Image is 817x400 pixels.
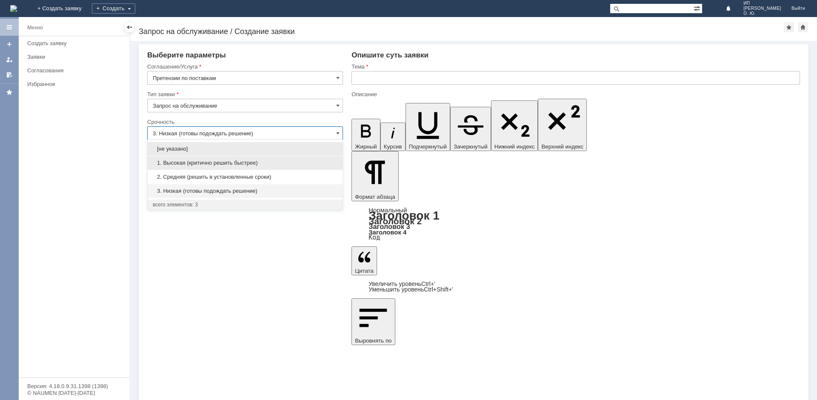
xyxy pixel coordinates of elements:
span: ИП [743,1,781,6]
div: Тема [351,64,798,69]
button: Зачеркнутый [450,107,491,151]
button: Выровнять по [351,298,395,345]
button: Цитата [351,246,377,275]
a: Создать заявку [24,37,128,50]
a: Перейти на домашнюю страницу [10,5,17,12]
a: Согласования [24,64,128,77]
span: 1. Высокая (критично решить быстрее) [153,160,337,166]
span: 3. Низкая (готовы подождать решение) [153,188,337,194]
a: Increase [369,280,435,287]
span: Верхний индекс [541,143,583,150]
a: Нормальный [369,206,407,214]
button: Подчеркнутый [406,103,450,151]
button: Нижний индекс [491,100,538,151]
div: Согласования [27,67,124,74]
span: Расширенный поиск [694,4,702,12]
span: Курсив [384,143,402,150]
span: Жирный [355,143,377,150]
span: Цитата [355,268,374,274]
a: Создать заявку [3,37,16,51]
span: О. Ю. [743,11,781,16]
a: Мои заявки [3,53,16,66]
span: Ctrl+Shift+' [424,286,453,293]
span: Подчеркнутый [409,143,447,150]
a: Заголовок 4 [369,229,406,236]
span: 2. Средняя (решить в установленные сроки) [153,174,337,180]
img: logo [10,5,17,12]
button: Верхний индекс [538,99,587,151]
div: Цитата [351,281,800,292]
a: Заголовок 2 [369,216,422,226]
span: Выровнять по [355,337,391,344]
div: Срочность [147,119,341,125]
div: Запрос на обслуживание / Создание заявки [139,27,784,36]
span: Выберите параметры [147,51,226,59]
div: Соглашение/Услуга [147,64,341,69]
div: Скрыть меню [124,22,134,32]
button: Формат абзаца [351,151,398,201]
div: Формат абзаца [351,207,800,240]
span: Ctrl+' [421,280,435,287]
div: Сделать домашней страницей [798,22,808,32]
span: [не указано] [153,146,337,152]
a: Заголовок 1 [369,209,440,222]
span: Нижний индекс [494,143,535,150]
button: Курсив [380,123,406,151]
div: Избранное [27,81,115,87]
a: Код [369,234,380,241]
span: Опишите суть заявки [351,51,428,59]
div: Тип заявки [147,91,341,97]
div: Версия: 4.18.0.9.31.1398 (1398) [27,383,121,389]
span: Формат абзаца [355,194,395,200]
div: всего элементов: 3 [153,201,337,208]
a: Decrease [369,286,453,293]
div: Создать [92,3,135,14]
span: [PERSON_NAME] [743,6,781,11]
a: Заявки [24,50,128,63]
div: Создать заявку [27,40,124,46]
div: Заявки [27,54,124,60]
button: Жирный [351,119,380,151]
a: Мои согласования [3,68,16,82]
div: Добавить в избранное [784,22,794,32]
span: Зачеркнутый [454,143,488,150]
a: Заголовок 3 [369,223,410,230]
div: Меню [27,23,43,33]
div: © NAUMEN [DATE]-[DATE] [27,390,121,396]
div: Описание [351,91,798,97]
